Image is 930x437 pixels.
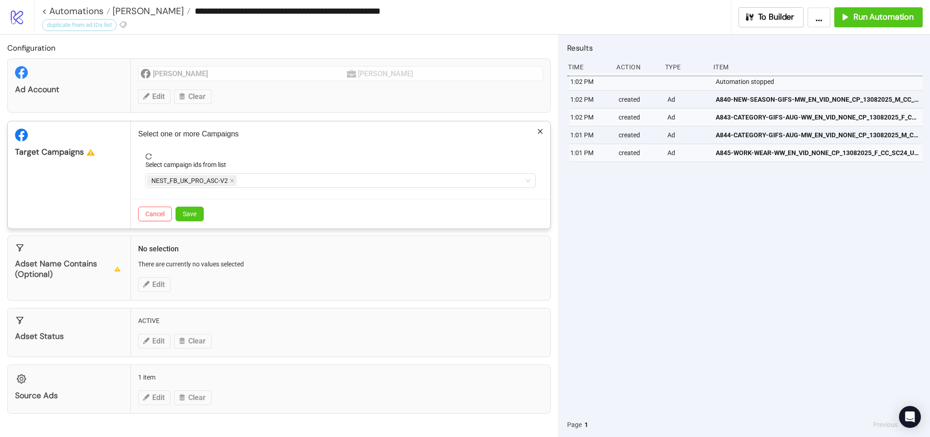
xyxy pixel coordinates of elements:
[716,112,919,122] span: A843-CATEGORY-GIFS-AUG-WW_EN_VID_NONE_CP_13082025_F_CC_SC1_USP8_NEWSEASON_
[739,7,804,27] button: To Builder
[618,109,660,126] div: created
[899,406,921,428] div: Open Intercom Messenger
[713,58,923,76] div: Item
[716,109,919,126] a: A843-CATEGORY-GIFS-AUG-WW_EN_VID_NONE_CP_13082025_F_CC_SC1_USP8_NEWSEASON_
[567,42,923,54] h2: Results
[145,160,232,170] label: Select campaign ids from list
[569,91,611,108] div: 1:02 PM
[716,91,919,108] a: A840-NEW-SEASON-GIFS-MW_EN_VID_NONE_CP_13082025_M_CC_SC1_USP11_NEWSEASON_
[716,130,919,140] span: A844-CATEGORY-GIFS-AUG-MW_EN_VID_NONE_CP_13082025_M_CC_SC1_USP8_NEWSEASON_
[618,144,660,161] div: created
[537,128,543,135] span: close
[618,126,660,144] div: created
[567,420,582,430] span: Page
[582,420,591,430] button: 1
[618,91,660,108] div: created
[176,207,204,221] button: Save
[567,58,609,76] div: Time
[151,176,228,186] span: NEST_FB_UK_PRO_ASC-V2
[42,19,117,31] div: duplicate from ad IDs list
[138,207,172,221] button: Cancel
[183,210,196,218] span: Save
[145,210,165,218] span: Cancel
[715,73,925,90] div: Automation stopped
[716,148,919,158] span: A845-WORK-WEAR-WW_EN_VID_NONE_CP_13082025_F_CC_SC24_USP8_LO-FI_
[147,175,237,186] span: NEST_FB_UK_PRO_ASC-V2
[615,58,657,76] div: Action
[716,144,919,161] a: A845-WORK-WEAR-WW_EN_VID_NONE_CP_13082025_F_CC_SC24_USP8_LO-FI_
[666,144,708,161] div: Ad
[110,6,191,16] a: [PERSON_NAME]
[716,126,919,144] a: A844-CATEGORY-GIFS-AUG-MW_EN_VID_NONE_CP_13082025_M_CC_SC1_USP8_NEWSEASON_
[666,109,708,126] div: Ad
[7,42,551,54] h2: Configuration
[758,12,795,22] span: To Builder
[42,6,110,16] a: < Automations
[145,153,536,160] span: reload
[666,91,708,108] div: Ad
[138,129,543,140] p: Select one or more Campaigns
[15,147,123,157] div: Target Campaigns
[853,12,914,22] span: Run Automation
[230,178,234,183] span: close
[716,94,919,104] span: A840-NEW-SEASON-GIFS-MW_EN_VID_NONE_CP_13082025_M_CC_SC1_USP11_NEWSEASON_
[110,5,184,17] span: [PERSON_NAME]
[569,126,611,144] div: 1:01 PM
[834,7,923,27] button: Run Automation
[569,73,611,90] div: 1:02 PM
[666,126,708,144] div: Ad
[870,420,900,430] button: Previous
[807,7,831,27] button: ...
[569,109,611,126] div: 1:02 PM
[569,144,611,161] div: 1:01 PM
[664,58,706,76] div: Type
